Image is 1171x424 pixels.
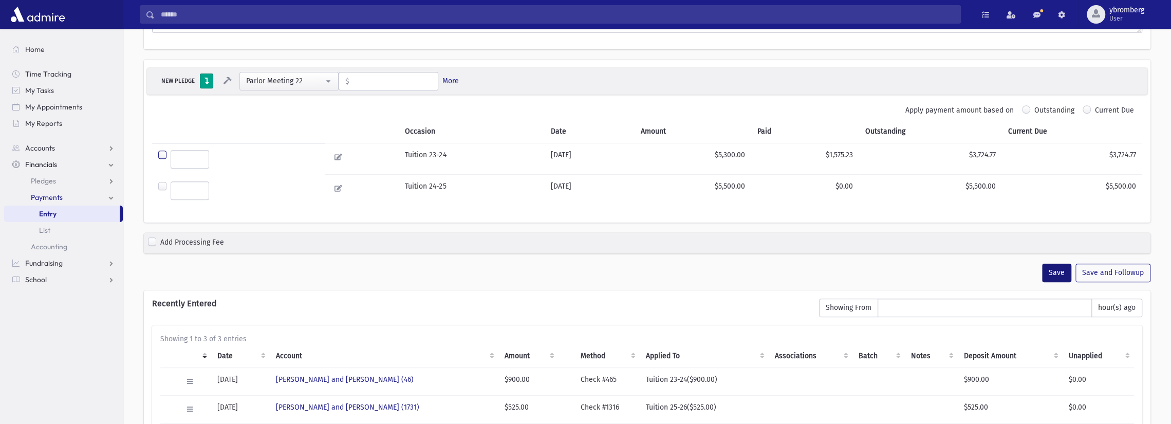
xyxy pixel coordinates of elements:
[1095,105,1134,120] label: Current Due
[25,86,54,95] span: My Tasks
[4,189,123,206] a: Payments
[4,271,123,288] a: School
[31,193,63,202] span: Payments
[498,367,559,395] td: $900.00
[25,160,57,169] span: Financials
[4,41,123,58] a: Home
[751,143,859,175] td: $1,575.23
[769,344,852,368] th: Associations: activate to sort column ascending
[498,395,559,423] td: $525.00
[545,143,635,175] td: [DATE]
[545,120,635,143] th: Date
[859,120,1002,143] th: Outstanding
[211,344,270,368] th: Date: activate to sort column ascending
[751,120,859,143] th: Paid
[4,140,123,156] a: Accounts
[640,367,769,395] td: Tuition 23-24($900.00)
[25,45,45,54] span: Home
[1109,6,1144,14] span: ybromberg
[1042,264,1071,282] button: Save
[852,344,905,368] th: Batch: activate to sort column ascending
[25,143,55,153] span: Accounts
[1075,264,1150,282] button: Save and Followup
[640,344,769,368] th: Applied To: activate to sort column ascending
[31,176,56,186] span: Pledges
[635,143,751,175] td: $5,300.00
[1109,14,1144,23] span: User
[8,4,67,25] img: AdmirePro
[958,344,1063,368] th: Deposit Amount: activate to sort column ascending
[399,143,545,175] td: Tuition 23-24
[211,367,270,395] td: [DATE]
[958,367,1063,395] td: $900.00
[160,334,1134,344] div: Showing 1 to 3 of 3 entries
[4,99,123,115] a: My Appointments
[25,259,63,268] span: Fundraising
[574,395,640,423] td: Check #1316
[239,72,339,90] button: Parlor Meeting 22
[152,299,809,308] h6: Recently Entered
[399,120,545,143] th: Occasion
[399,175,545,206] td: Tuition 24-25
[25,102,82,112] span: My Appointments
[905,105,1014,116] label: Apply payment amount based on
[635,175,751,206] td: $5,500.00
[31,242,67,251] span: Accounting
[4,255,123,271] a: Fundraising
[1063,395,1134,423] td: $0.00
[4,66,123,82] a: Time Tracking
[1002,175,1142,206] td: $5,500.00
[339,72,349,91] span: $
[39,226,50,235] span: List
[246,76,324,86] div: Parlor Meeting 22
[276,375,414,384] a: [PERSON_NAME] and [PERSON_NAME] (46)
[25,119,62,128] span: My Reports
[4,222,123,238] a: List
[158,76,198,86] div: NEW PLEDGE
[4,115,123,132] a: My Reports
[442,76,459,86] a: More
[819,299,878,317] span: Showing From
[1002,120,1142,143] th: Current Due
[4,206,120,222] a: Entry
[155,5,960,24] input: Search
[1063,344,1134,368] th: Unapplied: activate to sort column ascending
[640,395,769,423] td: Tuition 25-26($525.00)
[25,275,47,284] span: School
[498,344,559,368] th: Amount: activate to sort column ascending
[635,120,751,143] th: Amount
[1063,367,1134,395] td: $0.00
[859,143,1002,175] td: $3,724.77
[905,344,958,368] th: Notes: activate to sort column ascending
[574,367,640,395] td: Check #465
[1034,105,1074,120] label: Outstanding
[270,344,498,368] th: Account: activate to sort column ascending
[751,175,859,206] td: $0.00
[39,209,57,218] span: Entry
[545,175,635,206] td: [DATE]
[4,173,123,189] a: Pledges
[574,344,640,368] th: Method: activate to sort column ascending
[276,403,419,412] a: [PERSON_NAME] and [PERSON_NAME] (1731)
[4,156,123,173] a: Financials
[211,395,270,423] td: [DATE]
[1091,299,1142,317] span: hour(s) ago
[4,238,123,255] a: Accounting
[4,82,123,99] a: My Tasks
[859,175,1002,206] td: $5,500.00
[25,69,71,79] span: Time Tracking
[958,395,1063,423] td: $525.00
[160,237,224,249] label: Add Processing Fee
[1002,143,1142,175] td: $3,724.77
